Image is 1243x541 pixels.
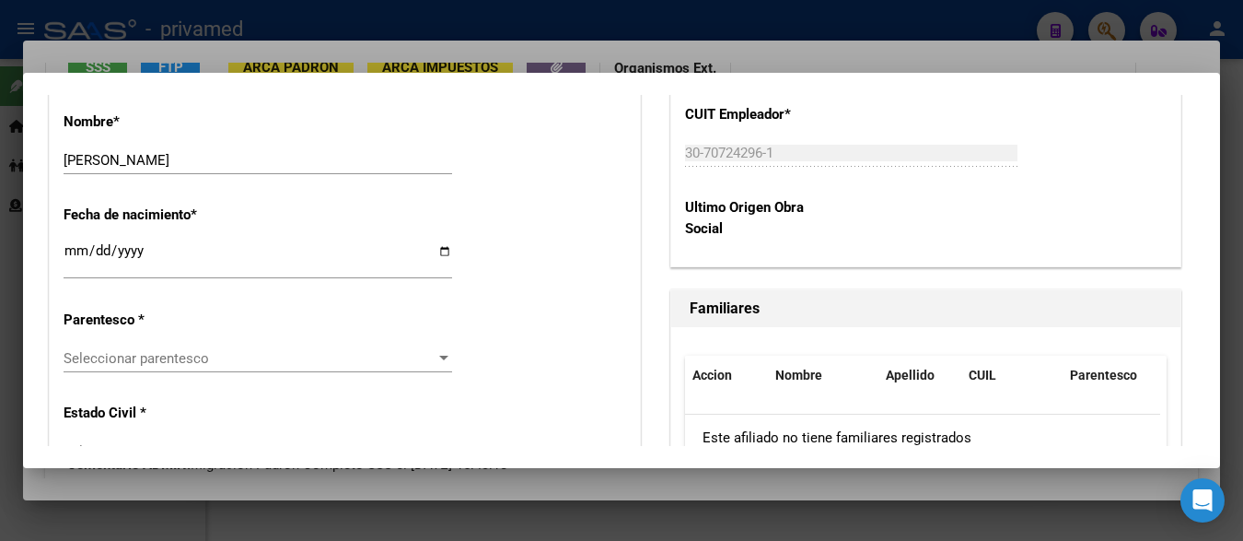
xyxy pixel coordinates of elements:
[685,415,1160,461] div: Este afiliado no tiene familiares registrados
[64,403,232,424] p: Estado Civil *
[64,112,232,133] p: Nombre
[685,197,830,239] p: Ultimo Origen Obra Social
[64,443,436,460] span: Seleccionar tipo
[878,356,961,395] datatable-header-cell: Apellido
[692,368,732,382] span: Accion
[690,298,1162,320] h1: Familiares
[64,310,232,331] p: Parentesco *
[685,104,830,125] p: CUIT Empleador
[768,356,878,395] datatable-header-cell: Nombre
[1070,368,1137,382] span: Parentesco
[775,368,822,382] span: Nombre
[1180,478,1225,523] div: Open Intercom Messenger
[961,356,1063,395] datatable-header-cell: CUIL
[64,205,232,226] p: Fecha de nacimiento
[64,350,436,367] span: Seleccionar parentesco
[886,368,935,382] span: Apellido
[1063,356,1191,395] datatable-header-cell: Parentesco
[685,356,768,395] datatable-header-cell: Accion
[969,368,996,382] span: CUIL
